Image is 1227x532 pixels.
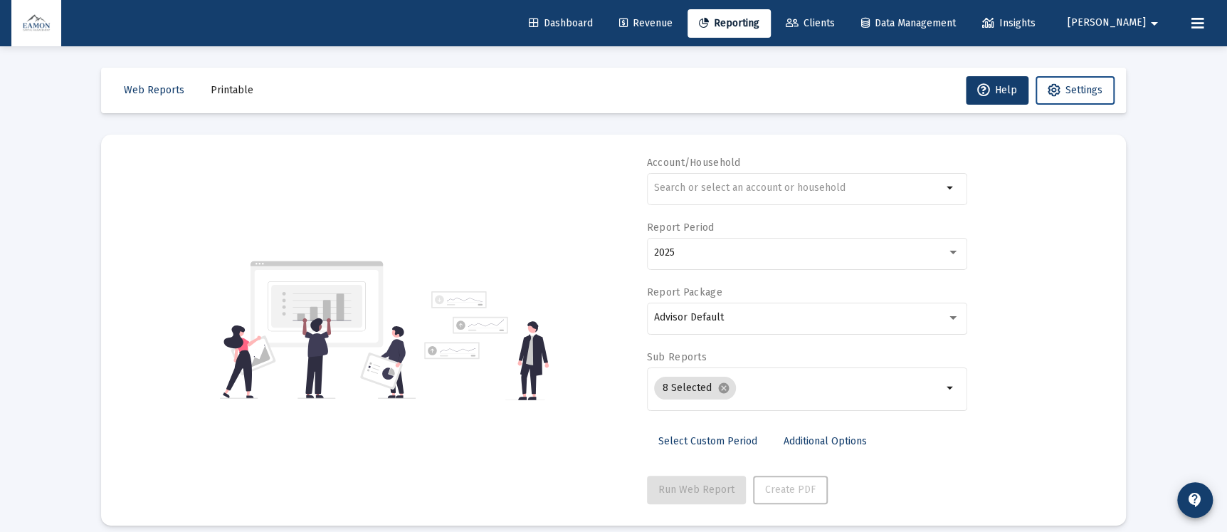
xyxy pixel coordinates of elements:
[647,221,715,234] label: Report Period
[654,311,724,323] span: Advisor Default
[124,84,184,96] span: Web Reports
[517,9,604,38] a: Dashboard
[784,435,867,447] span: Additional Options
[529,17,593,29] span: Dashboard
[699,17,759,29] span: Reporting
[608,9,684,38] a: Revenue
[850,9,967,38] a: Data Management
[654,182,942,194] input: Search or select an account or household
[658,435,757,447] span: Select Custom Period
[1146,9,1163,38] mat-icon: arrow_drop_down
[1050,9,1180,37] button: [PERSON_NAME]
[647,286,722,298] label: Report Package
[1065,84,1102,96] span: Settings
[619,17,673,29] span: Revenue
[786,17,835,29] span: Clients
[647,476,746,504] button: Run Web Report
[654,246,675,259] span: 2025
[942,179,959,197] mat-icon: arrow_drop_down
[774,9,846,38] a: Clients
[220,259,416,400] img: reporting
[199,76,265,105] button: Printable
[765,484,816,496] span: Create PDF
[211,84,253,96] span: Printable
[22,9,51,38] img: Dashboard
[861,17,956,29] span: Data Management
[717,382,730,395] mat-icon: cancel
[1186,491,1204,508] mat-icon: contact_support
[982,17,1036,29] span: Insights
[971,9,1047,38] a: Insights
[654,374,942,402] mat-chip-list: Selection
[424,291,549,400] img: reporting-alt
[1068,17,1146,29] span: [PERSON_NAME]
[112,76,196,105] button: Web Reports
[688,9,771,38] a: Reporting
[654,377,736,400] mat-chip: 8 Selected
[658,484,734,496] span: Run Web Report
[1036,76,1115,105] button: Settings
[647,157,741,169] label: Account/Household
[647,351,707,363] label: Sub Reports
[977,84,1017,96] span: Help
[942,380,959,397] mat-icon: arrow_drop_down
[966,76,1028,105] button: Help
[753,476,828,504] button: Create PDF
